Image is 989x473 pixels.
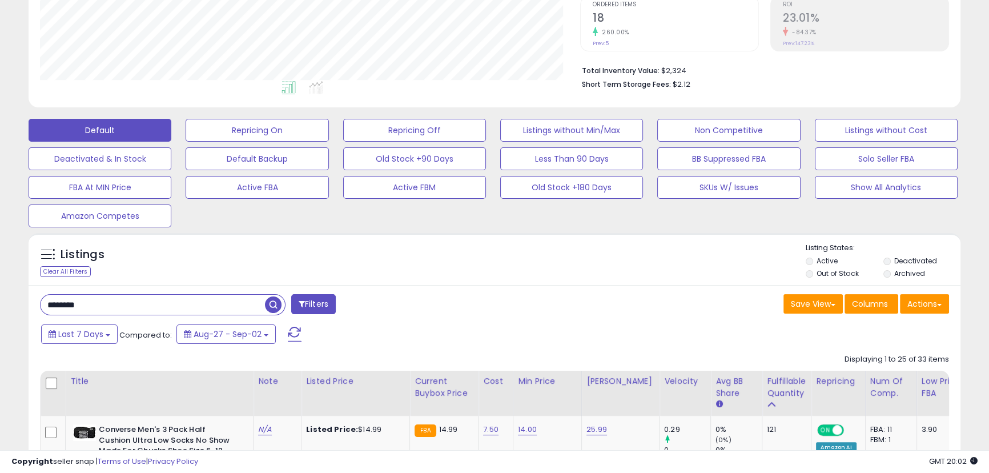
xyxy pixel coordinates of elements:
div: FBM: 1 [870,435,908,445]
button: Less Than 90 Days [500,147,643,170]
div: Velocity [664,375,706,387]
span: ON [818,426,833,435]
small: Prev: 147.23% [783,40,814,47]
button: FBA At MIN Price [29,176,171,199]
div: Avg BB Share [715,375,757,399]
span: Last 7 Days [58,328,103,340]
h2: 18 [593,11,758,27]
div: Min Price [518,375,577,387]
button: Non Competitive [657,119,800,142]
div: Low Price FBA [922,375,963,399]
button: Repricing Off [343,119,486,142]
a: 25.99 [586,424,607,435]
div: 121 [767,424,802,435]
small: -84.37% [788,28,817,37]
button: Default Backup [186,147,328,170]
div: seller snap | | [11,456,198,467]
div: [PERSON_NAME] [586,375,654,387]
button: Listings without Cost [815,119,958,142]
button: Deactivated & In Stock [29,147,171,170]
div: Title [70,375,248,387]
button: Listings without Min/Max [500,119,643,142]
div: Num of Comp. [870,375,912,399]
button: Solo Seller FBA [815,147,958,170]
div: $14.99 [306,424,401,435]
img: 41boDshFj+L._SL40_.jpg [73,424,96,441]
small: 260.00% [598,28,629,37]
div: Fulfillable Quantity [767,375,806,399]
div: FBA: 11 [870,424,908,435]
b: Short Term Storage Fees: [582,79,671,89]
button: Old Stock +180 Days [500,176,643,199]
a: 14.00 [518,424,537,435]
a: Terms of Use [98,456,146,467]
label: Active [817,256,838,266]
a: Privacy Policy [148,456,198,467]
div: 3.90 [922,424,959,435]
span: OFF [842,426,861,435]
button: Active FBM [343,176,486,199]
button: BB Suppressed FBA [657,147,800,170]
span: Aug-27 - Sep-02 [194,328,262,340]
b: Converse Men's 3 Pack Half Cushion Ultra Low Socks No Show Made For Chucks Shoe Size 6-12 (Black) [99,424,238,470]
button: Actions [900,294,949,314]
span: 2025-09-10 20:02 GMT [929,456,978,467]
div: Current Buybox Price [415,375,473,399]
strong: Copyright [11,456,53,467]
span: 14.99 [439,424,458,435]
p: Listing States: [806,243,960,254]
button: Columns [845,294,898,314]
button: Last 7 Days [41,324,118,344]
span: Ordered Items [593,2,758,8]
label: Deactivated [894,256,937,266]
div: Clear All Filters [40,266,91,277]
div: Note [258,375,296,387]
li: $2,324 [582,63,940,77]
div: 0% [715,424,762,435]
small: FBA [415,424,436,437]
button: Default [29,119,171,142]
button: Show All Analytics [815,176,958,199]
button: SKUs W/ Issues [657,176,800,199]
div: Cost [483,375,508,387]
div: Displaying 1 to 25 of 33 items [845,354,949,365]
button: Aug-27 - Sep-02 [176,324,276,344]
div: 0.29 [664,424,710,435]
b: Total Inventory Value: [582,66,660,75]
a: 7.50 [483,424,498,435]
button: Active FBA [186,176,328,199]
b: Listed Price: [306,424,358,435]
div: Repricing [816,375,861,387]
span: Columns [852,298,888,310]
div: Listed Price [306,375,405,387]
span: Compared to: [119,330,172,340]
label: Archived [894,268,925,278]
small: Avg BB Share. [715,399,722,410]
span: $2.12 [673,79,690,90]
button: Old Stock +90 Days [343,147,486,170]
h2: 23.01% [783,11,948,27]
h5: Listings [61,247,104,263]
label: Out of Stock [817,268,858,278]
small: Prev: 5 [593,40,609,47]
button: Save View [783,294,843,314]
span: ROI [783,2,948,8]
button: Repricing On [186,119,328,142]
button: Filters [291,294,336,314]
button: Amazon Competes [29,205,171,227]
small: (0%) [715,435,731,444]
a: N/A [258,424,272,435]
